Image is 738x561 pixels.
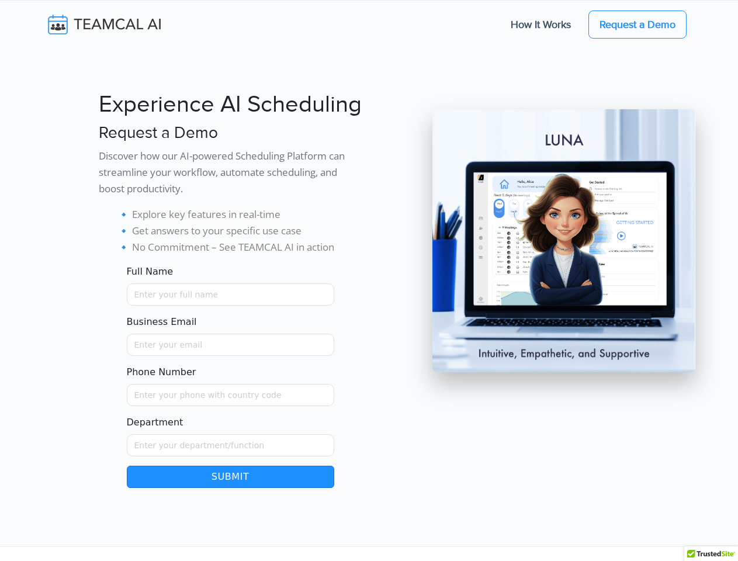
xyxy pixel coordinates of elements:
h3: Request a Demo [99,123,362,143]
li: 🔹 No Commitment – See TEAMCAL AI in action [117,239,362,255]
li: 🔹 Get answers to your specific use case [117,223,362,239]
img: pic [432,109,695,372]
label: Full Name [127,265,174,279]
label: Phone Number [127,365,196,379]
a: Request a Demo [588,11,687,39]
input: Name must only contain letters and spaces [127,283,334,306]
button: Submit [127,466,334,488]
input: Enter your department/function [127,434,334,456]
label: Department [127,415,183,430]
li: 🔹 Explore key features in real-time [117,206,362,223]
p: Discover how our AI-powered Scheduling Platform can streamline your workflow, automate scheduling... [99,148,362,197]
input: Enter your email [127,334,334,356]
label: Business Email [127,315,197,329]
input: Enter your phone with country code [127,384,334,406]
h1: Experience AI Scheduling [99,91,362,119]
a: How It Works [499,12,583,37]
